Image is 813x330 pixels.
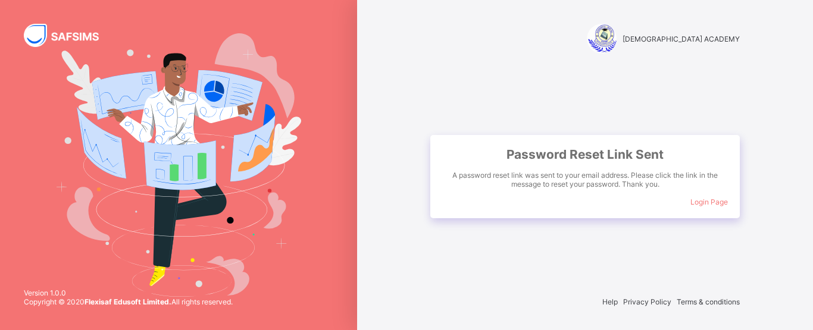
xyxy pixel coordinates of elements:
span: Copyright © 2020 All rights reserved. [24,297,233,306]
span: Privacy Policy [623,297,671,306]
span: A password reset link was sent to your email address. Please click the link in the message to res... [442,171,728,188]
img: RAUDHATUL QUR'AN ACADEMY [587,24,617,54]
span: Password Reset Link Sent [442,147,728,162]
img: Hero Image [56,33,302,297]
span: Help [602,297,618,306]
span: [DEMOGRAPHIC_DATA] ACADEMY [623,34,740,43]
span: Version 1.0.0 [24,288,233,297]
span: Terms & conditions [677,297,740,306]
a: Login Page [690,197,728,206]
strong: Flexisaf Edusoft Limited. [85,297,171,306]
img: SAFSIMS Logo [24,24,113,47]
